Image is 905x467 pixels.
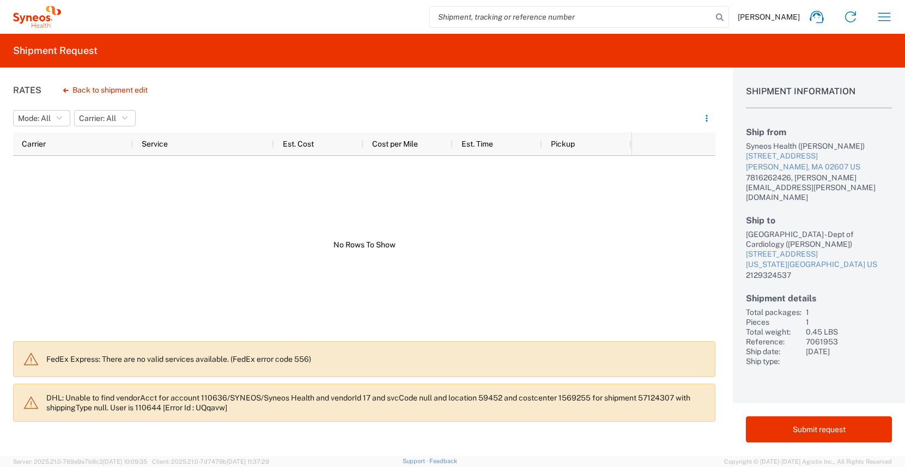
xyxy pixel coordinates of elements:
div: 7061953 [806,337,892,347]
span: Carrier: All [79,113,116,124]
h1: Rates [13,85,41,95]
div: 0.45 LBS [806,327,892,337]
span: [PERSON_NAME] [738,12,800,22]
div: 7816262426, [PERSON_NAME][EMAIL_ADDRESS][PERSON_NAME][DOMAIN_NAME] [746,173,892,202]
a: Support [403,458,430,464]
p: FedEx Express: There are no valid services available. (FedEx error code 556) [46,354,706,364]
span: Carrier [22,140,46,148]
span: Mode: All [18,113,51,124]
div: [STREET_ADDRESS] [746,249,892,260]
div: 1 [806,307,892,317]
span: Est. Time [461,140,493,148]
div: 2129324537 [746,270,892,280]
span: Est. Cost [283,140,314,148]
div: Pieces [746,317,801,327]
div: [US_STATE][GEOGRAPHIC_DATA] US [746,259,892,270]
div: [DATE] [806,347,892,356]
div: Syneos Health ([PERSON_NAME]) [746,141,892,151]
span: Copyright © [DATE]-[DATE] Agistix Inc., All Rights Reserved [724,457,892,466]
span: [DATE] 11:37:29 [227,458,269,465]
h2: Ship to [746,215,892,226]
p: DHL: Unable to find vendorAcct for account 110636/SYNEOS/Syneos Health and vendorId 17 and svcCod... [46,393,706,413]
span: Client: 2025.21.0-7d7479b [152,458,269,465]
a: Feedback [429,458,457,464]
h2: Shipment Request [13,44,98,57]
input: Shipment, tracking or reference number [430,7,712,27]
a: [STREET_ADDRESS][US_STATE][GEOGRAPHIC_DATA] US [746,249,892,270]
button: Mode: All [13,110,70,126]
div: Total weight: [746,327,801,337]
h2: Shipment details [746,293,892,304]
button: Submit request [746,416,892,442]
span: Server: 2025.21.0-769a9a7b8c3 [13,458,147,465]
button: Carrier: All [74,110,136,126]
div: Reference: [746,337,801,347]
div: Ship type: [746,356,801,366]
h2: Ship from [746,127,892,137]
span: Cost per Mile [372,140,418,148]
div: 1 [806,317,892,327]
span: Service [142,140,168,148]
button: Back to shipment edit [54,81,156,100]
div: Total packages: [746,307,801,317]
div: [PERSON_NAME], MA 02607 US [746,162,892,173]
a: [STREET_ADDRESS][PERSON_NAME], MA 02607 US [746,151,892,172]
span: [DATE] 10:09:35 [103,458,147,465]
h1: Shipment Information [746,86,892,108]
div: Ship date: [746,347,801,356]
div: [GEOGRAPHIC_DATA] - Dept of Cardiology ([PERSON_NAME]) [746,229,892,249]
span: Pickup [551,140,575,148]
div: [STREET_ADDRESS] [746,151,892,162]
